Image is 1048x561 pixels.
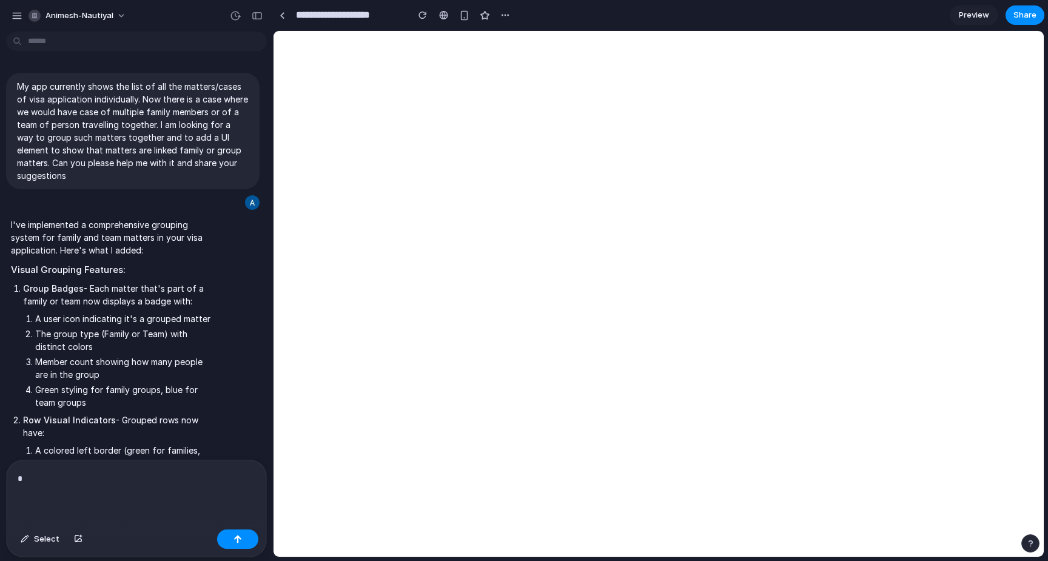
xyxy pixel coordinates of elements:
p: I've implemented a comprehensive grouping system for family and team matters in your visa applica... [11,218,213,257]
p: My app currently shows the list of all the matters/cases of visa application individually. Now th... [17,80,249,182]
li: The group type (Family or Team) with distinct colors [35,328,213,353]
p: - Grouped rows now have: [23,414,213,439]
button: animesh-nautiyal [24,6,132,25]
a: Preview [950,5,998,25]
button: Select [15,529,65,549]
li: A user icon indicating it's a grouped matter [35,312,213,325]
strong: Row Visual Indicators [23,415,116,425]
h2: Visual Grouping Features: [11,263,213,277]
strong: Group Badges [23,283,84,294]
button: Share [1006,5,1044,25]
span: Preview [959,9,989,21]
li: Green styling for family groups, blue for team groups [35,383,213,409]
p: - Each matter that's part of a family or team now displays a badge with: [23,282,213,307]
span: animesh-nautiyal [45,10,113,22]
span: Share [1013,9,1036,21]
li: A colored left border (green for families, blue for teams) [35,444,213,469]
span: Select [34,533,59,545]
li: Member count showing how many people are in the group [35,355,213,381]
